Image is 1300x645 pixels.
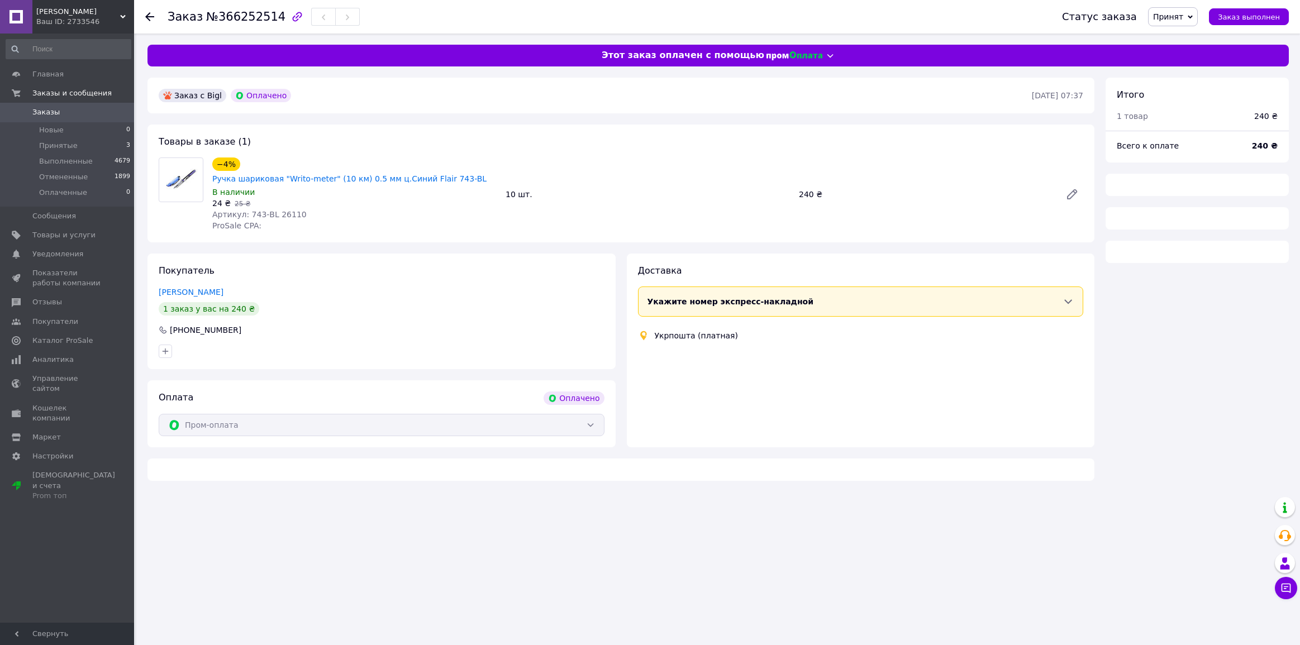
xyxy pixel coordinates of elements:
[212,188,255,197] span: В наличии
[1117,141,1179,150] span: Всего к оплате
[32,249,83,259] span: Уведомления
[1061,183,1083,206] a: Редактировать
[647,297,814,306] span: Укажите номер экспресс-накладной
[32,470,115,501] span: [DEMOGRAPHIC_DATA] и счета
[32,268,103,288] span: Показатели работы компании
[1209,8,1289,25] button: Заказ выполнен
[231,89,291,102] div: Оплачено
[126,188,130,198] span: 0
[145,11,154,22] div: Вернуться назад
[159,89,226,102] div: Заказ с Bigl
[39,172,88,182] span: Отмененные
[36,7,120,17] span: Палитра Фей
[1275,577,1297,599] button: Чат с покупателем
[206,10,285,23] span: №366252514
[235,200,250,208] span: 25 ₴
[32,403,103,423] span: Кошелек компании
[32,88,112,98] span: Заказы и сообщения
[602,49,764,62] span: Этот заказ оплачен с помощью
[169,324,242,336] div: [PHONE_NUMBER]
[544,391,604,405] div: Оплачено
[212,157,240,171] div: −4%
[39,156,93,166] span: Выполненные
[501,187,794,202] div: 10 шт.
[1218,13,1280,21] span: Заказ выполнен
[6,39,131,59] input: Поиск
[212,199,231,208] span: 24 ₴
[159,288,223,297] a: [PERSON_NAME]
[39,125,64,135] span: Новые
[32,297,62,307] span: Отзывы
[168,10,203,23] span: Заказ
[32,230,96,240] span: Товары и услуги
[212,221,261,230] span: ProSale CPA:
[212,210,307,219] span: Артикул: 743-BL 26110
[39,141,78,151] span: Принятые
[1062,11,1137,22] div: Статус заказа
[159,302,259,316] div: 1 заказ у вас на 240 ₴
[1153,12,1183,21] span: Принят
[115,172,130,182] span: 1899
[32,107,60,117] span: Заказы
[36,17,134,27] div: Ваш ID: 2733546
[1254,111,1278,122] div: 240 ₴
[126,125,130,135] span: 0
[126,141,130,151] span: 3
[212,174,487,183] a: Ручка шариковая "Writo-meter" (10 км) 0.5 мм ц.Синий Flair 743-BL
[159,136,251,147] span: Товары в заказе (1)
[159,392,193,403] span: Оплата
[39,188,87,198] span: Оплаченные
[1032,91,1083,100] time: [DATE] 07:37
[32,317,78,327] span: Покупатели
[1252,141,1278,150] b: 240 ₴
[794,187,1056,202] div: 240 ₴
[1117,89,1144,100] span: Итого
[32,355,74,365] span: Аналитика
[32,451,73,461] span: Настройки
[32,491,115,501] div: Prom топ
[32,374,103,394] span: Управление сайтом
[32,432,61,442] span: Маркет
[159,165,203,194] img: Ручка шариковая "Writo-meter" (10 км) 0.5 мм ц.Синий Flair 743-BL
[32,69,64,79] span: Главная
[1117,112,1148,121] span: 1 товар
[115,156,130,166] span: 4679
[32,336,93,346] span: Каталог ProSale
[32,211,76,221] span: Сообщения
[638,265,682,276] span: Доставка
[159,265,215,276] span: Покупатель
[652,330,741,341] div: Укрпошта (платная)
